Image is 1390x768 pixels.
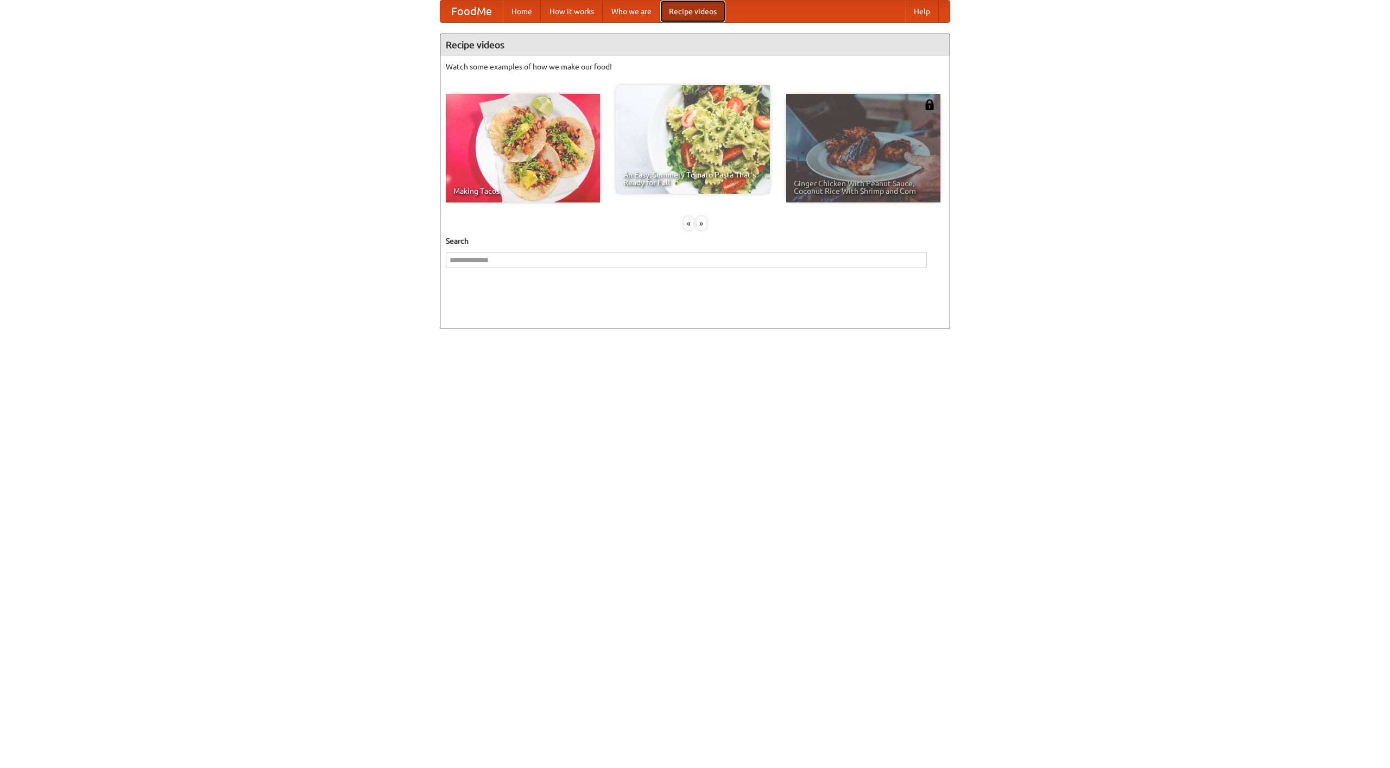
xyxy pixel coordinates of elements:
h5: Search [446,236,944,246]
p: Watch some examples of how we make our food! [446,61,944,72]
a: FoodMe [440,1,503,22]
a: Recipe videos [660,1,725,22]
a: Home [503,1,541,22]
div: « [684,217,693,230]
span: An Easy, Summery Tomato Pasta That's Ready for Fall [623,171,762,186]
a: Making Tacos [446,94,600,202]
div: » [697,217,706,230]
a: Who we are [603,1,660,22]
a: How it works [541,1,603,22]
img: 483408.png [924,99,935,110]
a: An Easy, Summery Tomato Pasta That's Ready for Fall [616,85,770,194]
span: Making Tacos [453,187,592,195]
a: Help [905,1,939,22]
h4: Recipe videos [440,34,950,56]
